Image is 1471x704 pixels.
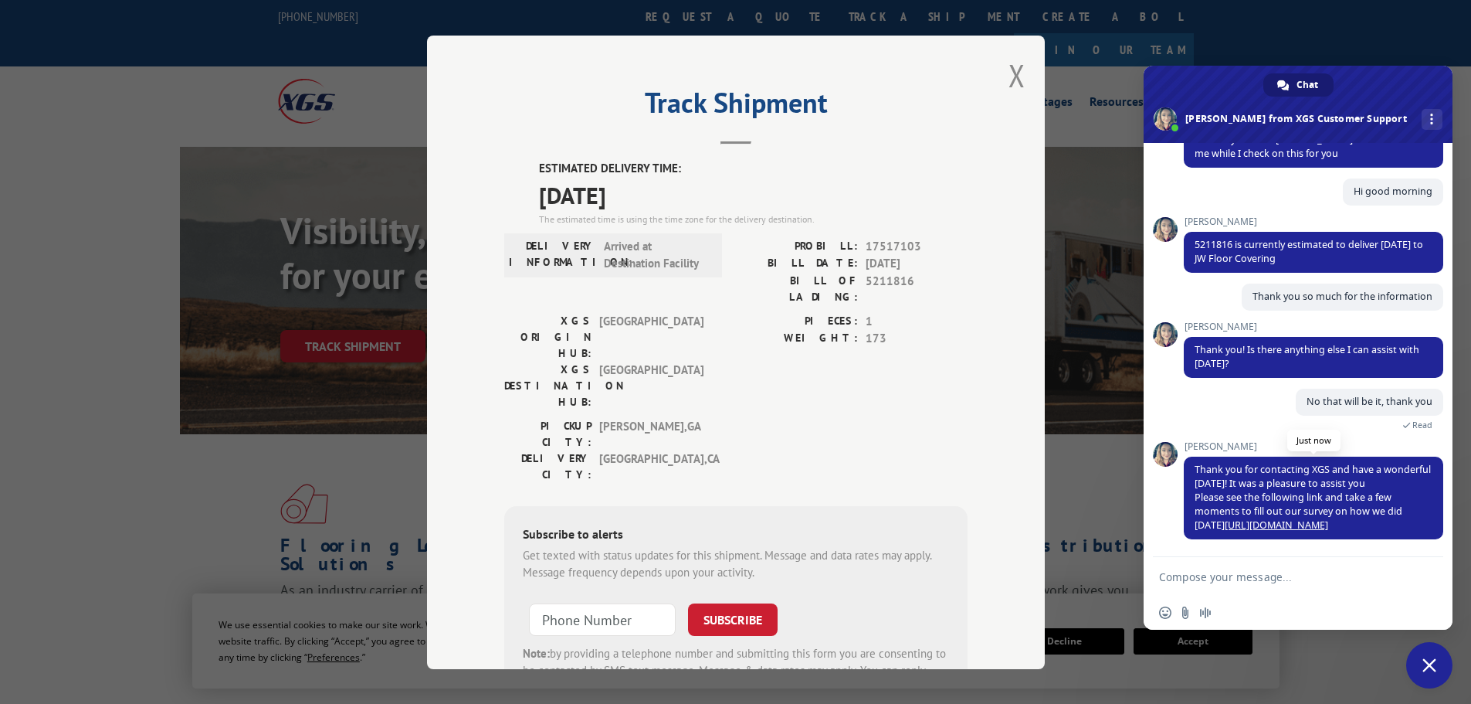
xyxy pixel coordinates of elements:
input: Phone Number [529,603,676,635]
label: WEIGHT: [736,330,858,348]
span: 5211816 [866,272,968,304]
div: The estimated time is using the time zone for the delivery destination. [539,212,968,226]
label: DELIVERY CITY: [504,450,591,482]
span: 1 [866,312,968,330]
label: ESTIMATED DELIVERY TIME: [539,160,968,178]
span: [GEOGRAPHIC_DATA] [599,312,703,361]
span: [DATE] [866,255,968,273]
strong: Note: [523,645,550,660]
label: PIECES: [736,312,858,330]
span: Thank you for contacting XGS and have a wonderful [DATE]! It was a pleasure to assist you Please ... [1195,463,1431,532]
label: XGS DESTINATION HUB: [504,361,591,410]
label: PROBILL: [736,237,858,255]
span: [PERSON_NAME] [1184,216,1443,227]
span: 173 [866,330,968,348]
span: Thank you! Is there anything else I can assist with [DATE]? [1195,343,1419,370]
span: [PERSON_NAME] [1184,321,1443,332]
span: Send a file [1179,607,1191,619]
span: 17517103 [866,237,968,255]
span: Arrived at Destination Facility [604,237,708,272]
div: More channels [1422,109,1442,130]
textarea: Compose your message... [1159,570,1403,584]
span: Insert an emoji [1159,607,1171,619]
h2: Track Shipment [504,92,968,121]
span: [PERSON_NAME] [1184,441,1443,452]
span: Read [1412,420,1432,430]
div: Chat [1263,73,1334,97]
div: by providing a telephone number and submitting this form you are consenting to be contacted by SM... [523,644,949,697]
a: [URL][DOMAIN_NAME] [1225,519,1328,532]
div: Get texted with status updates for this shipment. Message and data rates may apply. Message frequ... [523,546,949,581]
span: No that will be it, thank you [1307,395,1432,408]
span: Chat [1296,73,1318,97]
span: [GEOGRAPHIC_DATA] , CA [599,450,703,482]
span: Thank you so much for the information [1252,290,1432,303]
span: Audio message [1199,607,1212,619]
label: BILL DATE: [736,255,858,273]
span: [PERSON_NAME] , GA [599,417,703,450]
button: Close modal [1008,55,1025,96]
span: Hi good morning [1354,185,1432,198]
span: 5211816 is currently estimated to deliver [DATE] to JW Floor Covering [1195,238,1423,265]
span: Hello! My name is [PERSON_NAME]. Please bear with me while I check on this for you [1195,133,1432,160]
div: Subscribe to alerts [523,524,949,546]
span: [DATE] [539,177,968,212]
label: PICKUP CITY: [504,417,591,450]
button: SUBSCRIBE [688,603,778,635]
label: BILL OF LADING: [736,272,858,304]
label: DELIVERY INFORMATION: [509,237,596,272]
label: XGS ORIGIN HUB: [504,312,591,361]
span: [GEOGRAPHIC_DATA] [599,361,703,410]
div: Close chat [1406,642,1452,689]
